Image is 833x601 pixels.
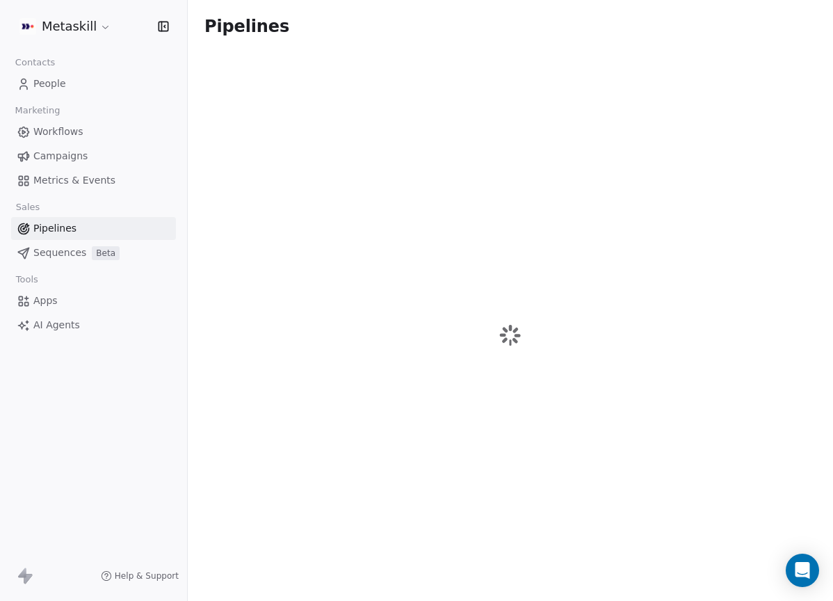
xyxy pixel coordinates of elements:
a: Apps [11,289,176,312]
a: AI Agents [11,314,176,337]
span: Apps [33,294,58,308]
a: SequencesBeta [11,241,176,264]
span: Marketing [9,100,66,121]
span: Tools [10,269,44,290]
a: Campaigns [11,145,176,168]
div: Open Intercom Messenger [786,554,819,587]
span: Sequences [33,246,86,260]
a: Help & Support [101,570,179,582]
span: People [33,77,66,91]
span: Pipelines [33,221,76,236]
span: Pipelines [204,17,289,36]
button: Metaskill [17,15,114,38]
a: Workflows [11,120,176,143]
span: Beta [92,246,120,260]
span: AI Agents [33,318,80,332]
span: Workflows [33,125,83,139]
img: AVATAR%20METASKILL%20-%20Colori%20Positivo.png [19,18,36,35]
span: Metrics & Events [33,173,115,188]
a: Metrics & Events [11,169,176,192]
a: Pipelines [11,217,176,240]
span: Campaigns [33,149,88,163]
span: Help & Support [115,570,179,582]
a: People [11,72,176,95]
span: Sales [10,197,46,218]
span: Metaskill [42,17,97,35]
span: Contacts [9,52,61,73]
